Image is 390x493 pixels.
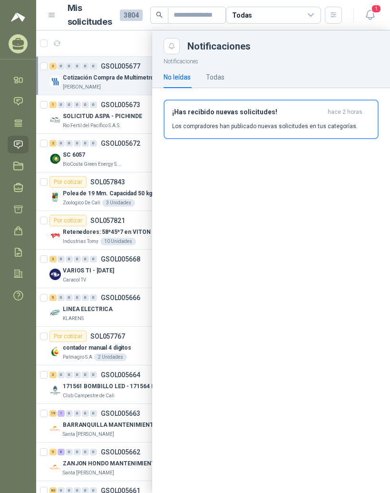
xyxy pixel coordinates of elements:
[206,72,224,82] div: Todas
[164,100,379,139] button: ¡Has recibido nuevas solicitudes!hace 2 horas Los compradores han publicado nuevas solicitudes en...
[172,108,324,116] h3: ¡Has recibido nuevas solicitudes!
[152,54,390,66] p: Notificaciones
[156,11,163,18] span: search
[172,122,358,131] p: Los compradores han publicado nuevas solicitudes en tus categorías.
[371,4,381,13] span: 1
[164,38,180,54] button: Close
[232,10,252,20] div: Todas
[361,7,379,24] button: 1
[164,72,191,82] div: No leídas
[120,10,143,21] span: 3804
[11,11,25,23] img: Logo peakr
[68,1,112,29] h1: Mis solicitudes
[187,41,379,51] div: Notificaciones
[328,108,362,116] span: hace 2 horas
